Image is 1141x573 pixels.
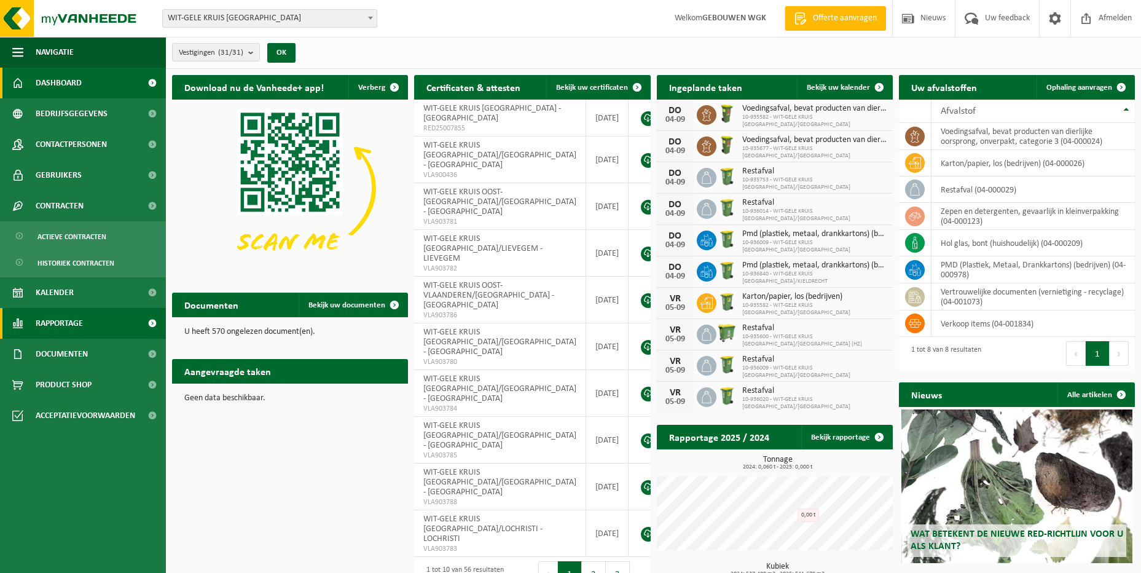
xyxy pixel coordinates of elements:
[798,508,819,522] div: 0,00 t
[218,49,243,57] count: (31/31)
[423,170,576,180] span: VLA900436
[899,382,954,406] h2: Nieuws
[663,263,688,272] div: DO
[586,464,629,510] td: [DATE]
[931,176,1135,203] td: restafval (04-000029)
[586,100,629,136] td: [DATE]
[663,178,688,187] div: 04-09
[179,44,243,62] span: Vestigingen
[358,84,385,92] span: Verberg
[423,281,554,310] span: WIT-GELE KRUIS OOST-VLAANDEREN/[GEOGRAPHIC_DATA] - [GEOGRAPHIC_DATA]
[663,456,893,470] h3: Tonnage
[586,370,629,417] td: [DATE]
[742,208,887,223] span: 10-936014 - WIT-GELE KRUIS [GEOGRAPHIC_DATA]/[GEOGRAPHIC_DATA]
[742,355,887,365] span: Restafval
[941,106,976,116] span: Afvalstof
[742,104,887,114] span: Voedingsafval, bevat producten van dierlijke oorsprong, onverpakt, categorie 3
[172,359,283,383] h2: Aangevraagde taken
[742,396,887,411] span: 10-936020 - WIT-GELE KRUIS [GEOGRAPHIC_DATA]/[GEOGRAPHIC_DATA]
[423,104,561,123] span: WIT-GELE KRUIS [GEOGRAPHIC_DATA] - [GEOGRAPHIC_DATA]
[423,468,576,497] span: WIT-GELE KRUIS [GEOGRAPHIC_DATA]/[GEOGRAPHIC_DATA] - [GEOGRAPHIC_DATA]
[1086,341,1110,366] button: 1
[742,239,887,254] span: 10-936009 - WIT-GELE KRUIS [GEOGRAPHIC_DATA]/[GEOGRAPHIC_DATA]
[1046,84,1112,92] span: Ophaling aanvragen
[663,272,688,281] div: 04-09
[423,451,576,460] span: VLA903785
[742,176,887,191] span: 10-935753 - WIT-GELE KRUIS [GEOGRAPHIC_DATA]/[GEOGRAPHIC_DATA]
[423,357,576,367] span: VLA903780
[742,292,887,302] span: Karton/papier, los (bedrijven)
[742,386,887,396] span: Restafval
[905,340,981,367] div: 1 tot 8 van 8 resultaten
[663,304,688,312] div: 05-09
[414,75,533,99] h2: Certificaten & attesten
[423,374,576,403] span: WIT-GELE KRUIS [GEOGRAPHIC_DATA]/[GEOGRAPHIC_DATA] - [GEOGRAPHIC_DATA]
[663,357,688,366] div: VR
[742,333,887,348] span: 10-935600 - WIT-GELE KRUIS [GEOGRAPHIC_DATA]/[GEOGRAPHIC_DATA] (HZ)
[423,217,576,227] span: VLA903781
[36,400,135,431] span: Acceptatievoorwaarden
[716,260,737,281] img: WB-0240-HPE-GN-50
[663,106,688,116] div: DO
[423,264,576,274] span: VLA903782
[423,124,576,133] span: RED25007855
[423,188,576,216] span: WIT-GELE KRUIS OOST-[GEOGRAPHIC_DATA]/[GEOGRAPHIC_DATA] - [GEOGRAPHIC_DATA]
[663,294,688,304] div: VR
[36,308,83,339] span: Rapportage
[663,231,688,241] div: DO
[172,293,251,317] h2: Documenten
[931,150,1135,176] td: karton/papier, los (bedrijven) (04-000026)
[931,283,1135,310] td: vertrouwelijke documenten (vernietiging - recyclage) (04-001073)
[267,43,296,63] button: OK
[657,425,782,449] h2: Rapportage 2025 / 2024
[1066,341,1086,366] button: Previous
[172,43,260,61] button: Vestigingen(31/31)
[901,409,1133,563] a: Wat betekent de nieuwe RED-richtlijn voor u als klant?
[801,425,892,449] a: Bekijk rapportage
[423,515,543,543] span: WIT-GELE KRUIS [GEOGRAPHIC_DATA]/LOCHRISTI - LOCHRISTI
[1110,341,1129,366] button: Next
[663,325,688,335] div: VR
[663,398,688,406] div: 05-09
[423,544,576,554] span: VLA903783
[546,75,649,100] a: Bekijk uw certificaten
[1057,382,1134,407] a: Alle artikelen
[299,293,407,317] a: Bekijk uw documenten
[172,100,408,277] img: Download de VHEPlus App
[3,251,163,274] a: Historiek contracten
[742,167,887,176] span: Restafval
[586,136,629,183] td: [DATE]
[663,388,688,398] div: VR
[716,135,737,156] img: WB-0060-HPE-GN-50
[742,135,887,145] span: Voedingsafval, bevat producten van dierlijke oorsprong, onverpakt, categorie 3
[810,12,880,25] span: Offerte aanvragen
[663,464,893,470] span: 2024: 0,060 t - 2025: 0,000 t
[36,68,82,98] span: Dashboard
[899,75,989,99] h2: Uw afvalstoffen
[785,6,886,31] a: Offerte aanvragen
[172,75,336,99] h2: Download nu de Vanheede+ app!
[742,145,887,160] span: 10-935677 - WIT-GELE KRUIS [GEOGRAPHIC_DATA]/[GEOGRAPHIC_DATA]
[37,251,114,275] span: Historiek contracten
[663,335,688,344] div: 05-09
[36,339,88,369] span: Documenten
[663,200,688,210] div: DO
[423,421,576,450] span: WIT-GELE KRUIS [GEOGRAPHIC_DATA]/[GEOGRAPHIC_DATA] - [GEOGRAPHIC_DATA]
[423,328,576,357] span: WIT-GELE KRUIS [GEOGRAPHIC_DATA]/[GEOGRAPHIC_DATA] - [GEOGRAPHIC_DATA]
[36,98,108,129] span: Bedrijfsgegevens
[931,310,1135,337] td: verkoop items (04-001834)
[586,183,629,230] td: [DATE]
[162,9,377,28] span: WIT-GELE KRUIS OOST-VLAANDEREN
[742,261,887,271] span: Pmd (plastiek, metaal, drankkartons) (bedrijven)
[742,302,887,317] span: 10-935582 - WIT-GELE KRUIS [GEOGRAPHIC_DATA]/[GEOGRAPHIC_DATA]
[423,404,576,414] span: VLA903784
[348,75,407,100] button: Verberg
[742,271,887,285] span: 10-936840 - WIT-GELE KRUIS [GEOGRAPHIC_DATA]/KIELDRECHT
[742,229,887,239] span: Pmd (plastiek, metaal, drankkartons) (bedrijven)
[663,366,688,375] div: 05-09
[36,37,74,68] span: Navigatie
[716,229,737,250] img: WB-0240-HPE-GN-50
[184,328,396,336] p: U heeft 570 ongelezen document(en).
[3,224,163,248] a: Actieve contracten
[423,141,576,170] span: WIT-GELE KRUIS [GEOGRAPHIC_DATA]/[GEOGRAPHIC_DATA] - [GEOGRAPHIC_DATA]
